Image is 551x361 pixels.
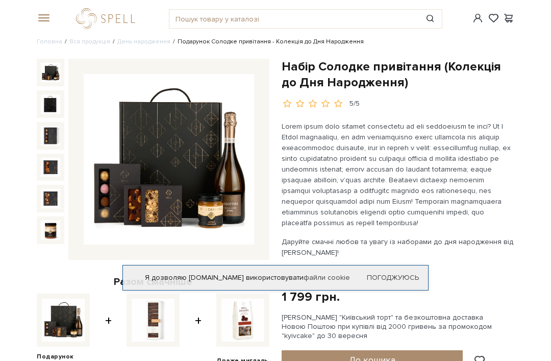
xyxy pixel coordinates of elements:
img: Набір цукерок з солоною карамеллю [132,299,174,342]
div: 1 799 грн. [282,289,340,305]
div: Разом смачніше [37,275,269,288]
a: Вся продукція [69,38,110,45]
a: День народження [117,38,170,45]
button: Пошук товару у каталозі [419,10,442,28]
div: 5/5 [349,99,360,109]
p: Даруйте смачні любов та увагу із наборами до дня народження від [PERSON_NAME]! [282,236,514,258]
img: Подарунок Солодке привітання - Колекція до Дня Народження [42,299,85,342]
div: Я дозволяю [DOMAIN_NAME] використовувати [123,273,428,282]
div: [PERSON_NAME] "Київський торт" та безкоштовна доставка Новою Поштою при купівлі від 2000 гривень ... [282,313,514,341]
img: Набір Солодке привітання (Колекція до Дня Народження) [41,221,60,240]
li: Подарунок Солодке привітання - Колекція до Дня Народження [170,37,364,46]
img: Набір Солодке привітання (Колекція до Дня Народження) [41,189,60,208]
img: Набір Солодке привітання (Колекція до Дня Народження) [41,63,60,82]
input: Пошук товару у каталозі [169,10,418,28]
img: Набір Солодке привітання (Колекція до Дня Народження) [84,74,254,245]
img: Набір Солодке привітання (Колекція до Дня Народження) [41,126,60,146]
h1: Набір Солодке привітання (Колекція до Дня Народження) [282,59,514,90]
img: Драже мигдаль в молочному шоколаді з вафельною крихтою [221,299,264,342]
a: Погоджуюсь [367,273,419,282]
p: Lorem ipsum dolo sitamet consectetu ad eli seddoeiusm te inci? Ut l Etdol magnaaliqu, en adm veni... [282,121,514,228]
img: Набір Солодке привітання (Колекція до Дня Народження) [41,94,60,114]
a: Головна [37,38,62,45]
a: файли cookie [304,273,350,282]
a: logo [76,8,140,29]
img: Набір Солодке привітання (Колекція до Дня Народження) [41,158,60,177]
